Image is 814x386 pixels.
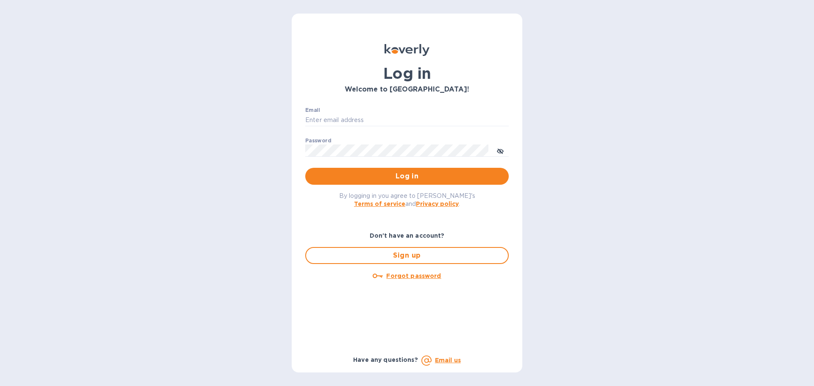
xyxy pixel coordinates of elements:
[339,192,475,207] span: By logging in you agree to [PERSON_NAME]'s and .
[385,44,429,56] img: Koverly
[386,272,441,279] u: Forgot password
[435,357,461,364] a: Email us
[305,247,509,264] button: Sign up
[305,108,320,113] label: Email
[305,86,509,94] h3: Welcome to [GEOGRAPHIC_DATA]!
[313,250,501,261] span: Sign up
[305,64,509,82] h1: Log in
[492,142,509,159] button: toggle password visibility
[305,114,509,127] input: Enter email address
[370,232,445,239] b: Don't have an account?
[305,168,509,185] button: Log in
[305,138,331,143] label: Password
[312,171,502,181] span: Log in
[353,356,418,363] b: Have any questions?
[354,200,405,207] a: Terms of service
[416,200,459,207] a: Privacy policy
